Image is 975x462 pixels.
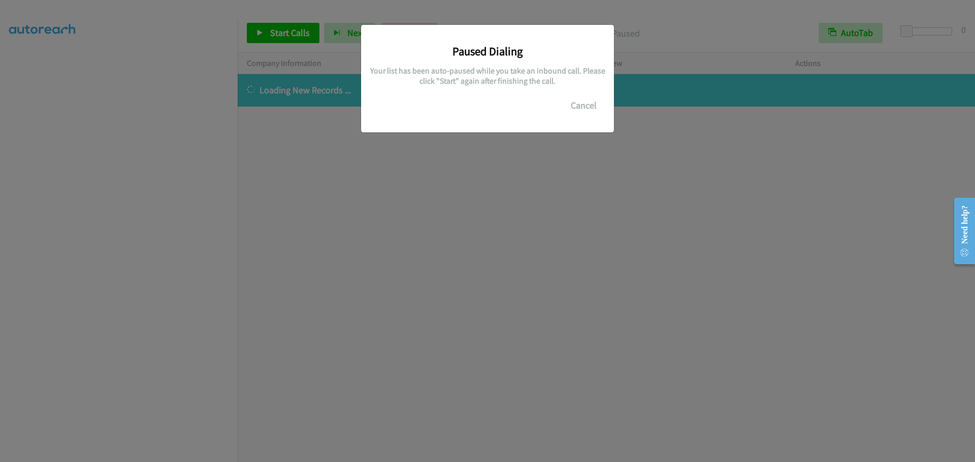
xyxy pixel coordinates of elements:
[561,95,606,116] button: Cancel
[946,191,975,271] iframe: Resource Center
[369,66,606,86] h5: Your list has been auto-paused while you take an inbound call. Please click "Start" again after f...
[369,44,606,58] h3: Paused Dialing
